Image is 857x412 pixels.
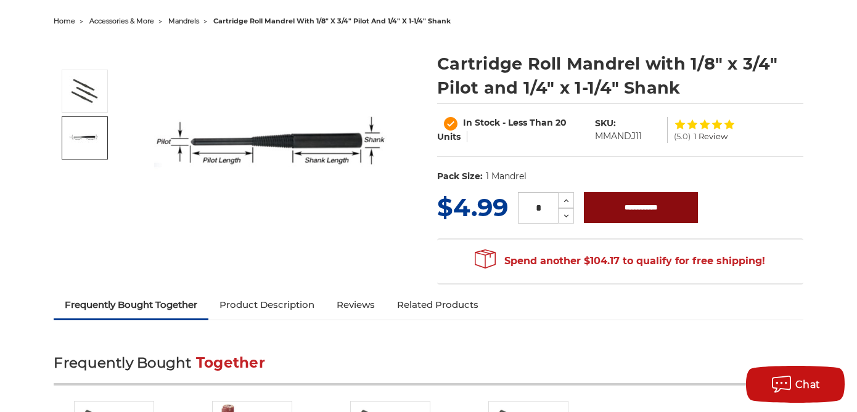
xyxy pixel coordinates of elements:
button: Chat [746,366,845,403]
span: Chat [795,379,821,390]
span: Units [437,131,461,142]
h1: Cartridge Roll Mandrel with 1/8" x 3/4" Pilot and 1/4" x 1-1/4" Shank [437,52,803,100]
span: Spend another $104.17 to qualify for free shipping! [475,255,765,267]
span: 20 [556,117,567,128]
span: $4.99 [437,192,508,222]
span: Together [196,354,265,371]
span: In Stock [463,117,500,128]
span: (5.0) [674,132,691,140]
a: Product Description [208,291,326,318]
a: home [54,17,75,25]
dd: 1 Mandrel [486,170,527,183]
img: Cartridge rolls mandrel [69,76,100,107]
a: Reviews [326,291,386,318]
a: Frequently Bought Together [54,291,208,318]
a: Related Products [386,291,490,318]
span: Frequently Bought [54,354,191,371]
img: mandrel for cartridge roll [69,134,100,143]
a: accessories & more [89,17,154,25]
span: 1 Review [694,132,728,140]
dt: SKU: [595,117,616,130]
a: mandrels [168,17,199,25]
span: - Less Than [502,117,553,128]
dd: MMANDJ11 [595,130,642,143]
span: cartridge roll mandrel with 1/8" x 3/4" pilot and 1/4" x 1-1/4" shank [213,17,451,25]
img: Cartridge rolls mandrel [154,116,401,188]
dt: Pack Size: [437,170,483,183]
